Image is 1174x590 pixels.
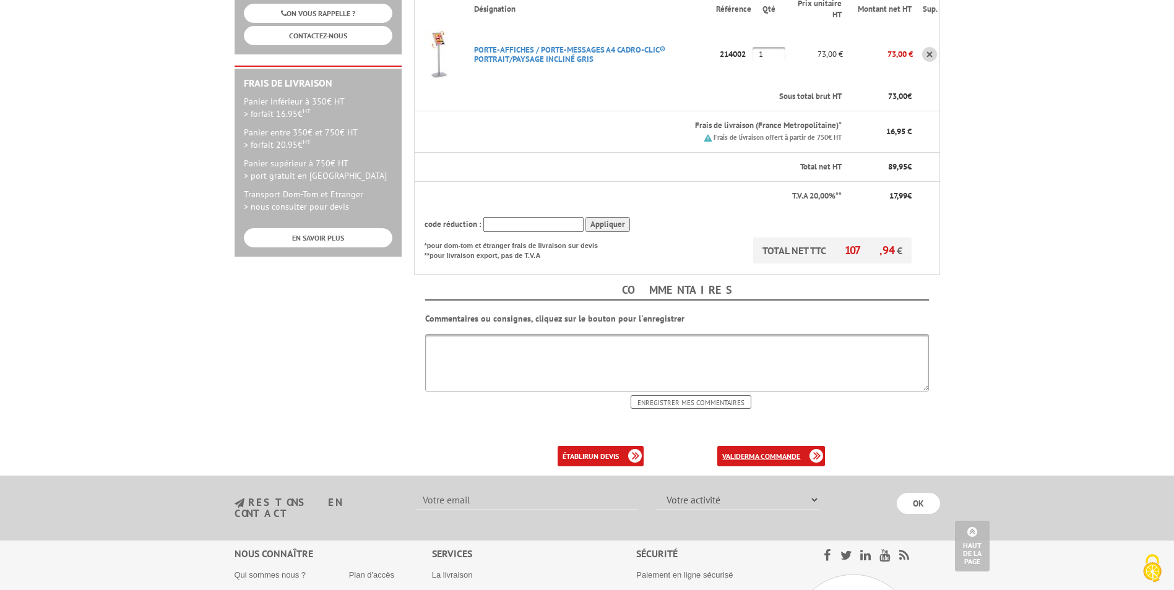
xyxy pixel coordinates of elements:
[474,45,665,64] a: PORTE-AFFICHES / PORTE-MESSAGES A4 CADRO-CLIC® PORTRAIT/PAYSAGE INCLINé GRIS
[235,497,397,519] h3: restons en contact
[415,489,638,510] input: Votre email
[636,570,733,579] a: Paiement en ligne sécurisé
[474,120,842,132] p: Frais de livraison (France Metropolitaine)*
[349,570,394,579] a: Plan d'accès
[753,237,912,263] p: TOTAL NET TTC €
[425,313,684,324] b: Commentaires ou consignes, cliquez sur le bouton pour l'enregistrer
[636,547,792,561] div: Sécurité
[303,106,311,115] sup: HT
[244,108,311,119] span: > forfait 16.95€
[235,498,244,508] img: newsletter.jpg
[244,170,387,181] span: > port gratuit en [GEOGRAPHIC_DATA]
[888,91,907,101] span: 73,00
[244,188,392,213] p: Transport Dom-Tom et Etranger
[244,157,392,182] p: Panier supérieur à 750€ HT
[631,395,751,409] input: Enregistrer mes commentaires
[889,190,907,201] span: 17,99
[432,570,473,579] a: La livraison
[244,4,392,23] a: ON VOUS RAPPELLE ?
[425,161,842,173] p: Total net HT
[704,134,712,142] img: picto.png
[853,4,912,15] p: Montant net HT
[244,95,392,120] p: Panier inférieur à 350€ HT
[558,446,644,466] a: établirun devis
[244,26,392,45] a: CONTACTEZ-NOUS
[886,126,912,137] span: 16,95 €
[244,228,392,247] a: EN SAVOIR PLUS
[1131,548,1174,590] button: Cookies (fenêtre modale)
[845,243,897,257] span: 107,94
[244,201,349,212] span: > nous consulter pour devis
[717,446,825,466] a: validerma commande
[955,521,990,571] a: Haut de la page
[244,78,392,89] h2: Frais de Livraison
[714,133,842,142] small: Frais de livraison offert à partir de 750€ HT
[843,43,913,65] p: 73,00 €
[716,4,751,15] p: Référence
[303,137,311,146] sup: HT
[415,30,464,79] img: PORTE-AFFICHES / PORTE-MESSAGES A4 CADRO-CLIC® PORTRAIT/PAYSAGE INCLINé GRIS
[1137,553,1168,584] img: Cookies (fenêtre modale)
[244,126,392,151] p: Panier entre 350€ et 750€ HT
[853,161,912,173] p: €
[464,82,844,111] th: Sous total brut HT
[235,547,432,561] div: Nous connaître
[749,451,800,461] b: ma commande
[235,570,306,579] a: Qui sommes nous ?
[432,547,637,561] div: Services
[425,219,481,229] span: code réduction :
[897,493,940,514] input: OK
[425,281,929,301] h4: Commentaires
[425,190,842,202] p: T.V.A 20,00%**
[716,43,753,65] p: 214002
[853,91,912,103] p: €
[425,237,610,260] p: *pour dom-tom et étranger frais de livraison sur devis **pour livraison export, pas de T.V.A
[244,139,311,150] span: > forfait 20.95€
[589,451,619,461] b: un devis
[585,217,630,233] input: Appliquer
[785,43,843,65] p: 73,00 €
[853,190,912,202] p: €
[888,161,907,172] span: 89,95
